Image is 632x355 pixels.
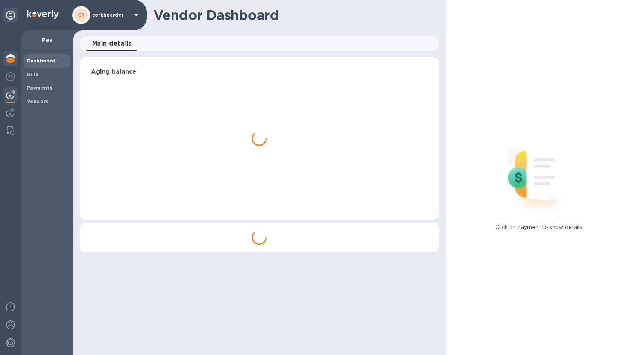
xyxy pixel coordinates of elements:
[495,223,582,231] p: Click on payment to show details
[91,68,428,76] h3: Aging balance
[153,7,434,23] h1: Vendor Dashboard
[27,99,49,104] b: Vendors
[27,85,52,91] b: Payments
[78,12,85,18] b: CR
[27,58,56,64] b: Dashboard
[27,10,59,19] img: Logo
[92,38,132,49] span: Main details
[27,36,67,44] p: Pay
[6,72,15,81] img: Foreign exchange
[3,8,18,23] div: Unpin categories
[92,12,130,18] p: corkhoarder
[27,71,38,77] b: Bills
